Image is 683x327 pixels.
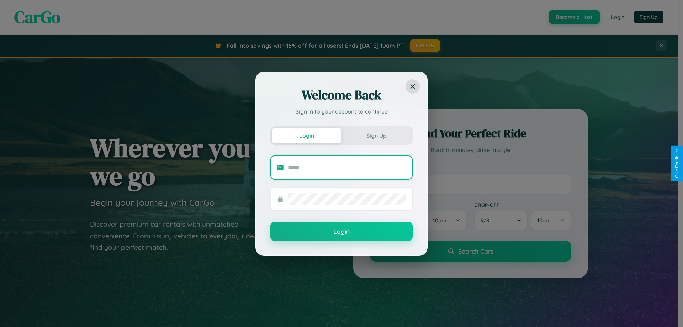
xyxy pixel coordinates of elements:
[270,107,413,116] p: Sign in to your account to continue
[270,222,413,241] button: Login
[270,86,413,104] h2: Welcome Back
[341,128,411,143] button: Sign Up
[272,128,341,143] button: Login
[674,149,679,178] div: Give Feedback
